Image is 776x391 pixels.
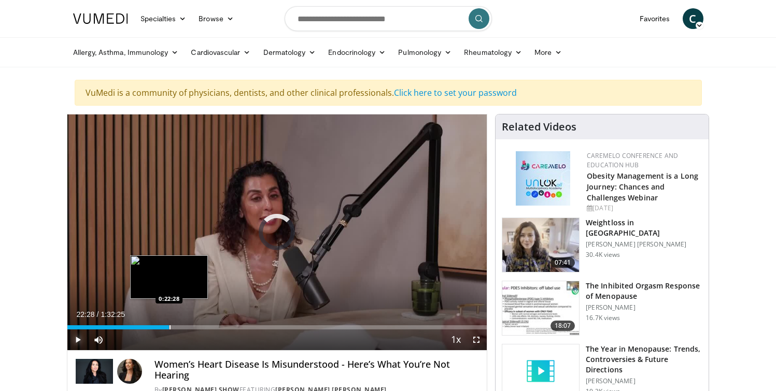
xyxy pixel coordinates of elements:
[586,344,702,375] h3: The Year in Menopause: Trends, Controversies & Future Directions
[75,80,702,106] div: VuMedi is a community of physicians, dentists, and other clinical professionals.
[551,257,575,268] span: 07:41
[154,359,478,381] h4: Women’s Heart Disease Is Misunderstood - Here’s What You’re Not Hearing
[130,255,208,299] img: image.jpeg
[528,42,568,63] a: More
[587,151,678,169] a: CaReMeLO Conference and Education Hub
[134,8,193,29] a: Specialties
[551,321,575,331] span: 18:07
[683,8,703,29] a: C
[117,359,142,384] img: Avatar
[586,303,702,312] p: [PERSON_NAME]
[502,218,579,272] img: 9983fed1-7565-45be-8934-aef1103ce6e2.150x105_q85_crop-smart_upscale.jpg
[502,281,702,336] a: 18:07 The Inhibited Orgasm Response of Menopause [PERSON_NAME] 16.7K views
[586,251,620,259] p: 30.4K views
[633,8,676,29] a: Favorites
[458,42,528,63] a: Rheumatology
[88,329,109,350] button: Mute
[445,329,466,350] button: Playback Rate
[67,325,487,329] div: Progress Bar
[73,13,128,24] img: VuMedi Logo
[322,42,392,63] a: Endocrinology
[392,42,458,63] a: Pulmonology
[77,310,95,318] span: 22:28
[586,240,702,249] p: [PERSON_NAME] [PERSON_NAME]
[502,281,579,335] img: 283c0f17-5e2d-42ba-a87c-168d447cdba4.150x105_q85_crop-smart_upscale.jpg
[586,281,702,301] h3: The Inhibited Orgasm Response of Menopause
[97,310,99,318] span: /
[586,377,702,385] p: [PERSON_NAME]
[101,310,125,318] span: 1:32:25
[67,42,185,63] a: Allergy, Asthma, Immunology
[67,329,88,350] button: Play
[586,314,620,322] p: 16.7K views
[257,42,322,63] a: Dermatology
[67,114,487,351] video-js: Video Player
[185,42,257,63] a: Cardiovascular
[587,204,700,213] div: [DATE]
[192,8,240,29] a: Browse
[586,218,702,238] h3: Weightloss in [GEOGRAPHIC_DATA]
[502,218,702,272] a: 07:41 Weightloss in [GEOGRAPHIC_DATA] [PERSON_NAME] [PERSON_NAME] 30.4K views
[587,171,698,202] a: Obesity Management is a Long Journey: Chances and Challenges Webinar
[394,87,517,98] a: Click here to set your password
[502,121,576,133] h4: Related Videos
[285,6,492,31] input: Search topics, interventions
[466,329,487,350] button: Fullscreen
[76,359,113,384] img: Dr. Gabrielle Lyon Show
[516,151,570,206] img: 45df64a9-a6de-482c-8a90-ada250f7980c.png.150x105_q85_autocrop_double_scale_upscale_version-0.2.jpg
